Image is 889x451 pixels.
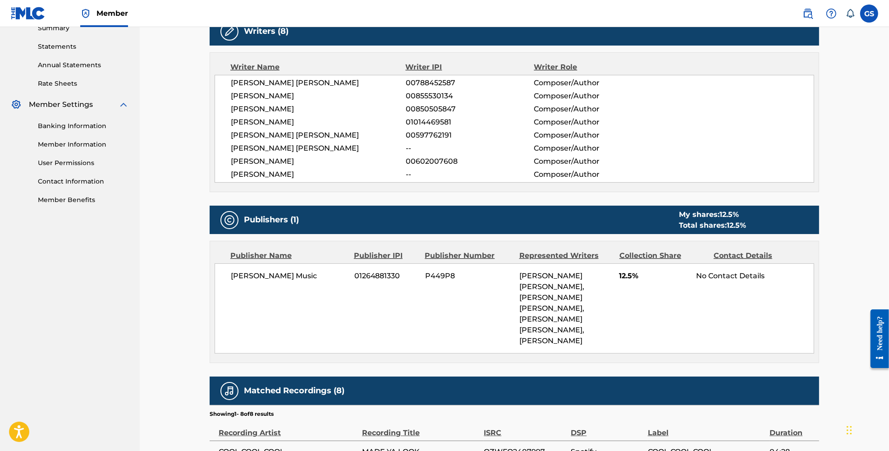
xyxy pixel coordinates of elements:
div: Duration [770,418,815,438]
img: Writers [224,26,235,37]
a: Member Benefits [38,195,129,205]
div: Notifications [846,9,855,18]
span: P449P8 [425,271,513,281]
div: DSP [571,418,643,438]
span: [PERSON_NAME] [231,169,406,180]
span: 12.5 % [719,210,739,219]
div: Represented Writers [519,250,613,261]
div: Recording Title [362,418,479,438]
span: Composer/Author [534,130,651,141]
a: Statements [38,42,129,51]
h5: Writers (8) [244,26,289,37]
iframe: Chat Widget [844,408,889,451]
span: Composer/Author [534,117,651,128]
div: Drag [847,417,852,444]
div: Writer IPI [406,62,534,73]
span: 01264881330 [354,271,418,281]
div: Label [648,418,765,438]
a: Annual Statements [38,60,129,70]
a: Summary [38,23,129,33]
iframe: Resource Center [864,303,889,375]
h5: Matched Recordings (8) [244,386,344,396]
a: Contact Information [38,177,129,186]
a: Banking Information [38,121,129,131]
span: [PERSON_NAME] [231,117,406,128]
span: [PERSON_NAME] [PERSON_NAME] [231,143,406,154]
div: ISRC [484,418,566,438]
img: expand [118,99,129,110]
span: Composer/Author [534,104,651,115]
div: User Menu [860,5,878,23]
div: Total shares: [679,220,746,231]
span: 12.5 % [727,221,746,230]
div: Help [822,5,840,23]
span: [PERSON_NAME] Music [231,271,348,281]
span: Composer/Author [534,91,651,101]
span: Composer/Author [534,78,651,88]
span: 00602007608 [406,156,534,167]
span: 01014469581 [406,117,534,128]
span: -- [406,169,534,180]
img: Publishers [224,215,235,225]
a: Member Information [38,140,129,149]
h5: Publishers (1) [244,215,299,225]
div: Collection Share [619,250,707,261]
a: User Permissions [38,158,129,168]
div: Publisher Name [230,250,347,261]
img: Member Settings [11,99,22,110]
div: Publisher Number [425,250,512,261]
img: search [802,8,813,19]
a: Rate Sheets [38,79,129,88]
img: Matched Recordings [224,386,235,396]
span: 12.5% [619,271,689,281]
img: Top Rightsholder [80,8,91,19]
span: 00597762191 [406,130,534,141]
span: [PERSON_NAME] [231,91,406,101]
div: Recording Artist [219,418,357,438]
span: Composer/Author [534,143,651,154]
span: Composer/Author [534,169,651,180]
span: 00788452587 [406,78,534,88]
a: Public Search [799,5,817,23]
span: [PERSON_NAME] [PERSON_NAME], [PERSON_NAME] [PERSON_NAME], [PERSON_NAME] [PERSON_NAME], [PERSON_NAME] [519,272,584,345]
span: 00850505847 [406,104,534,115]
span: Member Settings [29,99,93,110]
span: [PERSON_NAME] [231,156,406,167]
div: Writer Role [534,62,651,73]
img: help [826,8,837,19]
span: [PERSON_NAME] [PERSON_NAME] [231,78,406,88]
span: 00855530134 [406,91,534,101]
div: No Contact Details [696,271,814,281]
div: My shares: [679,209,746,220]
span: [PERSON_NAME] [PERSON_NAME] [231,130,406,141]
span: Member [96,8,128,18]
div: Writer Name [230,62,406,73]
div: Publisher IPI [354,250,418,261]
p: Showing 1 - 8 of 8 results [210,410,274,418]
span: -- [406,143,534,154]
span: Composer/Author [534,156,651,167]
img: MLC Logo [11,7,46,20]
span: [PERSON_NAME] [231,104,406,115]
div: Contact Details [714,250,801,261]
